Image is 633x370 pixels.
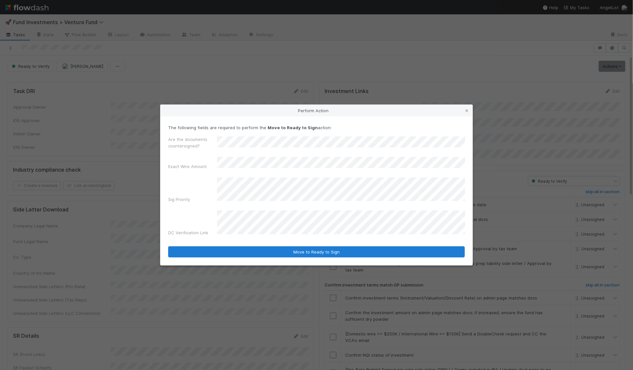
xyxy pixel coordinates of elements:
[168,163,207,170] label: Exact Wire Amount
[168,196,190,203] label: Sig Priority
[268,125,318,130] strong: Move to Ready to Sign
[168,136,217,149] label: Are the documents countersigned?
[168,229,208,236] label: DC Verification Link
[160,105,473,116] div: Perform Action
[168,246,465,257] button: Move to Ready to Sign
[168,124,465,131] p: The following fields are required to perform the action:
